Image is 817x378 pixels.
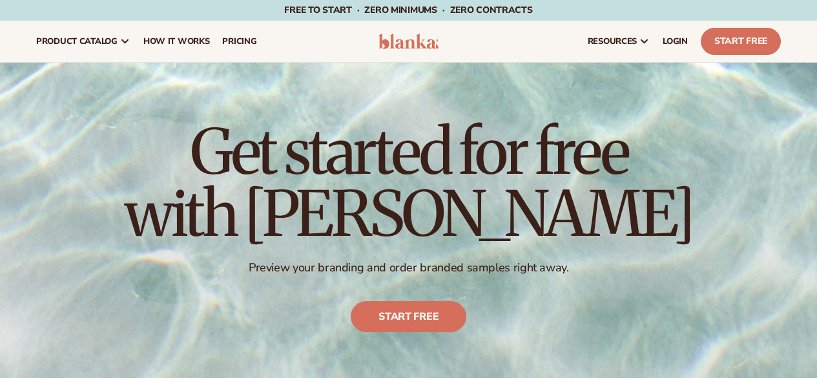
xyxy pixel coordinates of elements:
[351,301,466,332] a: Start free
[30,21,137,62] a: product catalog
[137,21,216,62] a: How It Works
[36,36,118,47] span: product catalog
[222,36,256,47] span: pricing
[284,4,532,16] span: Free to start · ZERO minimums · ZERO contracts
[216,21,263,62] a: pricing
[143,36,210,47] span: How It Works
[581,21,656,62] a: resources
[701,28,781,55] a: Start Free
[378,34,439,49] img: logo
[125,260,693,275] p: Preview your branding and order branded samples right away.
[656,21,694,62] a: LOGIN
[588,36,637,47] span: resources
[663,36,688,47] span: LOGIN
[125,121,693,245] h1: Get started for free with [PERSON_NAME]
